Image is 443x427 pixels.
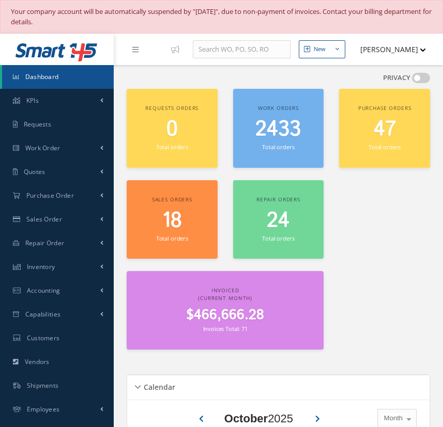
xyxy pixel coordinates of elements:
[166,115,178,144] span: 0
[203,325,248,333] small: Invoices Total: 71
[141,379,175,392] h5: Calendar
[256,196,300,203] span: Repair orders
[383,73,410,83] label: PRIVACY
[27,286,60,295] span: Accounting
[233,180,324,259] a: Repair orders 24 Total orders
[267,206,289,235] span: 24
[11,7,432,27] div: Your company account will be automatically suspended by "[DATE]", due to non-payment of invoices....
[166,34,193,65] a: Show Tips
[350,39,426,59] button: [PERSON_NAME]
[193,40,291,59] input: Search WO, PO, SO, RO
[186,305,264,325] span: $466,666.28
[127,271,324,350] a: Invoiced (Current Month) $466,666.28 Invoices Total: 71
[224,410,293,427] div: 2025
[156,234,188,242] small: Total orders
[25,239,65,247] span: Repair Order
[224,412,268,425] b: October
[27,381,59,390] span: Shipments
[27,334,60,342] span: Customers
[339,89,430,168] a: Purchase orders 47 Total orders
[299,40,345,58] button: New
[24,120,51,129] span: Requests
[27,262,55,271] span: Inventory
[314,45,326,54] div: New
[262,143,294,151] small: Total orders
[198,294,252,302] span: (Current Month)
[358,104,411,112] span: Purchase orders
[2,65,114,89] a: Dashboard
[25,310,61,319] span: Capabilities
[26,191,74,200] span: Purchase Order
[255,115,301,144] span: 2433
[24,167,45,176] span: Quotes
[127,180,218,259] a: Sales orders 18 Total orders
[127,89,218,168] a: Requests orders 0 Total orders
[156,143,188,151] small: Total orders
[25,357,50,366] span: Vendors
[26,96,39,105] span: KPIs
[26,215,62,224] span: Sales Order
[152,196,192,203] span: Sales orders
[27,405,60,414] span: Employees
[381,413,403,423] span: Month
[162,206,182,235] span: 18
[211,287,239,294] span: Invoiced
[262,234,294,242] small: Total orders
[25,144,60,152] span: Work Order
[25,72,59,81] span: Dashboard
[145,104,198,112] span: Requests orders
[258,104,299,112] span: Work orders
[369,143,401,151] small: Total orders
[233,89,324,168] a: Work orders 2433 Total orders
[374,115,396,144] span: 47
